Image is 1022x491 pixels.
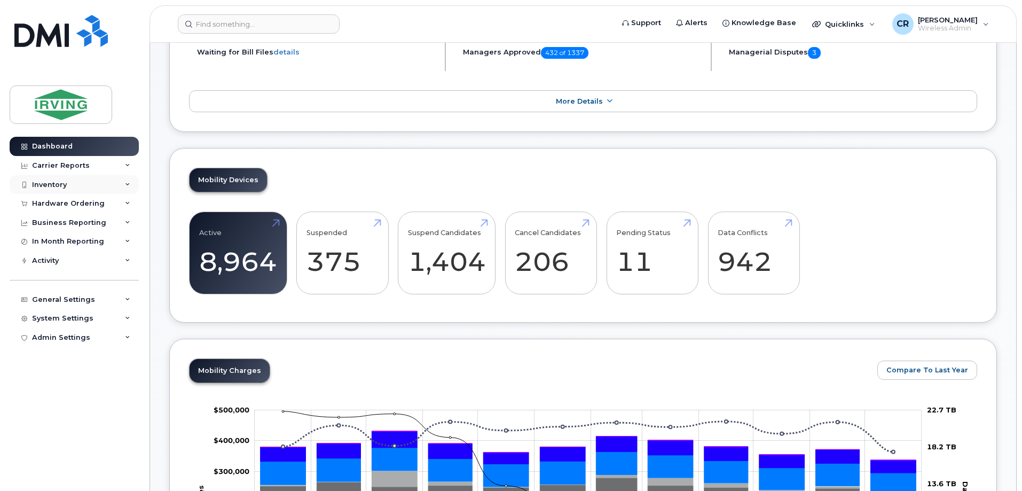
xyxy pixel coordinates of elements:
[197,47,436,57] li: Waiting for Bill Files
[214,436,249,445] tspan: $400,000
[273,48,300,56] a: details
[732,18,796,28] span: Knowledge Base
[729,47,977,59] h5: Managerial Disputes
[463,47,702,59] h5: Managers Approved
[927,479,956,488] tspan: 13.6 TB
[214,467,249,476] g: $0
[306,218,379,289] a: Suspended 375
[199,218,277,289] a: Active 8,964
[408,218,486,289] a: Suspend Candidates 1,404
[808,47,821,59] span: 3
[515,218,587,289] a: Cancel Candidates 206
[261,431,916,460] g: QST
[718,218,790,289] a: Data Conflicts 942
[886,365,968,375] span: Compare To Last Year
[214,436,249,445] g: $0
[927,442,956,451] tspan: 18.2 TB
[885,13,996,35] div: Crystal Rowe
[178,14,340,34] input: Find something...
[190,359,270,383] a: Mobility Charges
[190,168,267,192] a: Mobility Devices
[715,12,804,34] a: Knowledge Base
[616,218,688,289] a: Pending Status 11
[805,13,883,35] div: Quicklinks
[214,467,249,476] tspan: $300,000
[825,20,864,28] span: Quicklinks
[897,18,909,30] span: CR
[214,406,249,414] tspan: $500,000
[631,18,661,28] span: Support
[261,431,916,473] g: HST
[214,406,249,414] g: $0
[918,24,978,33] span: Wireless Admin
[877,361,977,380] button: Compare To Last Year
[918,15,978,24] span: [PERSON_NAME]
[669,12,715,34] a: Alerts
[615,12,669,34] a: Support
[685,18,707,28] span: Alerts
[541,47,588,59] span: 432 of 1337
[556,97,603,105] span: More Details
[927,406,956,414] tspan: 22.7 TB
